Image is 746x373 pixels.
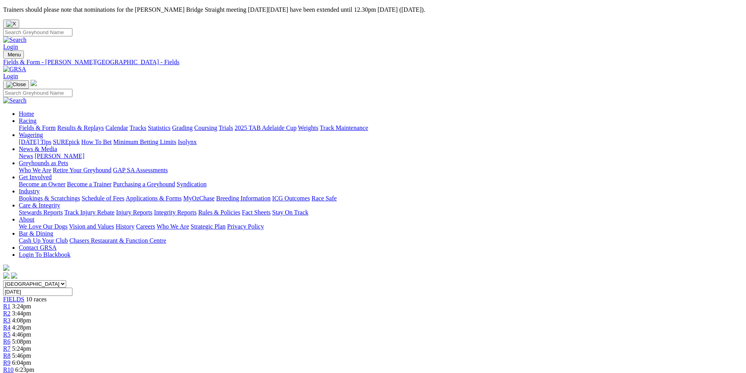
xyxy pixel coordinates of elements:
[113,139,176,145] a: Minimum Betting Limits
[3,6,743,13] p: Trainers should please note that nominations for the [PERSON_NAME] Bridge Straight meeting [DATE]...
[227,223,264,230] a: Privacy Policy
[183,195,215,202] a: MyOzChase
[19,230,53,237] a: Bar & Dining
[12,345,31,352] span: 5:24pm
[172,124,193,131] a: Grading
[178,139,197,145] a: Isolynx
[19,237,743,244] div: Bar & Dining
[272,195,310,202] a: ICG Outcomes
[19,209,63,216] a: Stewards Reports
[12,338,31,345] span: 5:08pm
[19,181,743,188] div: Get Involved
[136,223,155,230] a: Careers
[311,195,336,202] a: Race Safe
[3,50,24,59] button: Toggle navigation
[126,195,182,202] a: Applications & Forms
[116,223,134,230] a: History
[3,366,14,373] a: R10
[3,59,743,66] a: Fields & Form - [PERSON_NAME][GEOGRAPHIC_DATA] - Fields
[3,310,11,317] a: R2
[3,296,24,303] a: FIELDS
[3,303,11,310] a: R1
[19,195,743,202] div: Industry
[3,324,11,331] a: R4
[6,21,16,27] img: X
[19,188,40,195] a: Industry
[19,237,68,244] a: Cash Up Your Club
[19,110,34,117] a: Home
[57,124,104,131] a: Results & Replays
[3,345,11,352] a: R7
[6,81,26,88] img: Close
[53,139,79,145] a: SUREpick
[216,195,271,202] a: Breeding Information
[19,223,67,230] a: We Love Our Dogs
[3,331,11,338] a: R5
[3,352,11,359] span: R8
[19,195,80,202] a: Bookings & Scratchings
[116,209,152,216] a: Injury Reports
[19,146,57,152] a: News & Media
[31,80,37,86] img: logo-grsa-white.png
[113,167,168,173] a: GAP SA Assessments
[194,124,217,131] a: Coursing
[19,251,70,258] a: Login To Blackbook
[12,324,31,331] span: 4:28pm
[219,124,233,131] a: Trials
[3,265,9,271] img: logo-grsa-white.png
[298,124,318,131] a: Weights
[242,209,271,216] a: Fact Sheets
[113,181,175,187] a: Purchasing a Greyhound
[3,317,11,324] a: R3
[12,359,31,366] span: 6:04pm
[12,317,31,324] span: 4:08pm
[12,352,31,359] span: 5:46pm
[15,366,34,373] span: 6:23pm
[19,181,65,187] a: Become an Owner
[3,43,18,50] a: Login
[320,124,368,131] a: Track Maintenance
[130,124,146,131] a: Tracks
[19,153,743,160] div: News & Media
[67,181,112,187] a: Become a Trainer
[19,160,68,166] a: Greyhounds as Pets
[3,338,11,345] a: R6
[69,223,114,230] a: Vision and Values
[157,223,189,230] a: Who We Are
[19,223,743,230] div: About
[105,124,128,131] a: Calendar
[3,288,72,296] input: Select date
[3,272,9,279] img: facebook.svg
[34,153,84,159] a: [PERSON_NAME]
[12,303,31,310] span: 3:24pm
[12,310,31,317] span: 3:44pm
[81,195,124,202] a: Schedule of Fees
[3,20,19,28] button: Close
[19,209,743,216] div: Care & Integrity
[19,167,743,174] div: Greyhounds as Pets
[19,139,743,146] div: Wagering
[19,124,56,131] a: Fields & Form
[19,216,34,223] a: About
[3,359,11,366] a: R9
[19,174,52,180] a: Get Involved
[19,167,51,173] a: Who We Are
[235,124,296,131] a: 2025 TAB Adelaide Cup
[272,209,308,216] a: Stay On Track
[19,153,33,159] a: News
[198,209,240,216] a: Rules & Policies
[8,52,21,58] span: Menu
[19,202,60,209] a: Care & Integrity
[19,132,43,138] a: Wagering
[3,97,27,104] img: Search
[3,66,26,73] img: GRSA
[148,124,171,131] a: Statistics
